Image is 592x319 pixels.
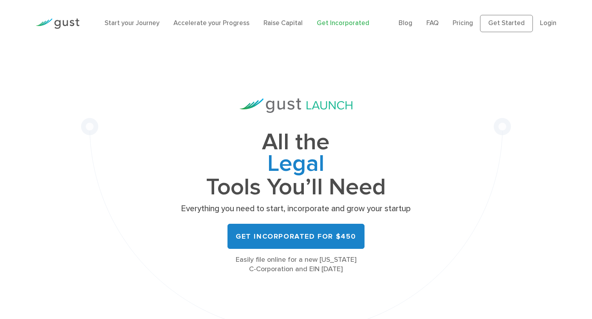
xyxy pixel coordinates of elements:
[240,98,352,113] img: Gust Launch Logo
[179,203,413,214] p: Everything you need to start, incorporate and grow your startup
[105,19,159,27] a: Start your Journey
[36,18,79,29] img: Gust Logo
[453,19,473,27] a: Pricing
[264,19,303,27] a: Raise Capital
[173,19,249,27] a: Accelerate your Progress
[227,224,365,249] a: Get Incorporated for $450
[480,15,533,32] a: Get Started
[426,19,439,27] a: FAQ
[540,19,556,27] a: Login
[179,255,413,274] div: Easily file online for a new [US_STATE] C-Corporation and EIN [DATE]
[179,153,413,177] span: Legal
[399,19,412,27] a: Blog
[317,19,369,27] a: Get Incorporated
[179,132,413,198] h1: All the Tools You’ll Need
